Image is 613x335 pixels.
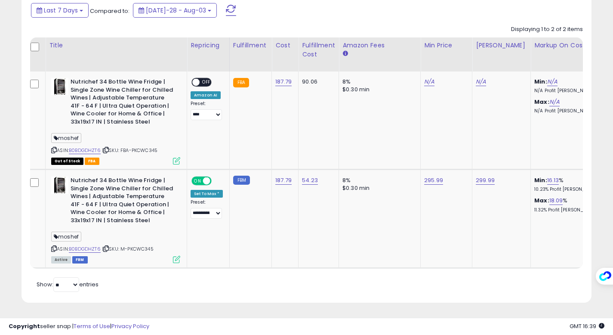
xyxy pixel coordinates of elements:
span: FBA [85,158,99,165]
th: The percentage added to the cost of goods (COGS) that forms the calculator for Min & Max prices. [531,37,613,71]
a: 187.79 [275,78,292,86]
button: Last 7 Days [31,3,89,18]
div: ASIN: [51,177,180,262]
small: Amazon Fees. [342,50,348,58]
div: % [534,197,606,213]
div: Amazon Fees [342,41,417,50]
a: 299.99 [476,176,495,185]
a: N/A [547,78,558,86]
div: Preset: [191,101,223,120]
div: % [534,177,606,192]
span: [DATE]-28 - Aug-03 [146,6,206,15]
a: N/A [476,78,486,86]
div: $0.30 min [342,184,414,192]
div: Title [49,41,183,50]
b: Min: [534,78,547,86]
span: Show: entries [37,280,99,288]
button: [DATE]-28 - Aug-03 [133,3,217,18]
span: All listings currently available for purchase on Amazon [51,256,71,264]
p: N/A Profit [PERSON_NAME] [534,108,606,114]
p: 10.23% Profit [PERSON_NAME] [534,186,606,192]
p: 11.32% Profit [PERSON_NAME] [534,207,606,213]
a: B0BDGDHZT6 [69,147,101,154]
span: Last 7 Days [44,6,78,15]
div: $0.30 min [342,86,414,93]
div: [PERSON_NAME] [476,41,527,50]
span: | SKU: M-PKCWC345 [102,245,154,252]
span: OFF [200,79,213,86]
a: Privacy Policy [111,322,149,330]
b: Max: [534,98,549,106]
span: 2025-08-11 16:39 GMT [570,322,604,330]
small: FBA [233,78,249,87]
div: Fulfillment Cost [302,41,335,59]
span: | SKU: FBA-PKCWC345 [102,147,157,154]
a: 187.79 [275,176,292,185]
a: 295.99 [424,176,443,185]
span: moshef [51,133,81,143]
span: ON [192,177,203,185]
a: Terms of Use [74,322,110,330]
div: seller snap | | [9,323,149,331]
img: 41idFxXDqrL._SL40_.jpg [51,177,68,194]
p: N/A Profit [PERSON_NAME] [534,88,606,94]
div: Cost [275,41,295,50]
div: Fulfillment [233,41,268,50]
b: Nutrichef 34 Bottle Wine Fridge | Single Zone Wine Chiller for Chilled Wines | Adjustable Tempera... [71,177,175,226]
span: OFF [210,177,224,185]
a: 54.23 [302,176,318,185]
div: 90.06 [302,78,332,86]
div: Displaying 1 to 2 of 2 items [511,25,583,34]
span: All listings that are currently out of stock and unavailable for purchase on Amazon [51,158,83,165]
div: Markup on Cost [534,41,609,50]
div: 8% [342,78,414,86]
a: 16.13 [547,176,559,185]
span: FBM [72,256,88,264]
div: Repricing [191,41,226,50]
a: 18.09 [549,196,563,205]
div: 8% [342,177,414,184]
b: Min: [534,176,547,184]
span: moshef [51,232,81,242]
b: Max: [534,196,549,205]
div: Set To Max * [191,190,223,198]
div: ASIN: [51,78,180,164]
div: Preset: [191,199,223,219]
strong: Copyright [9,322,40,330]
small: FBM [233,176,250,185]
span: Compared to: [90,7,129,15]
a: N/A [549,98,560,106]
div: Amazon AI [191,91,221,99]
a: N/A [424,78,434,86]
img: 41idFxXDqrL._SL40_.jpg [51,78,68,95]
b: Nutrichef 34 Bottle Wine Fridge | Single Zone Wine Chiller for Chilled Wines | Adjustable Tempera... [71,78,175,128]
div: Min Price [424,41,468,50]
a: B0BDGDHZT6 [69,245,101,253]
